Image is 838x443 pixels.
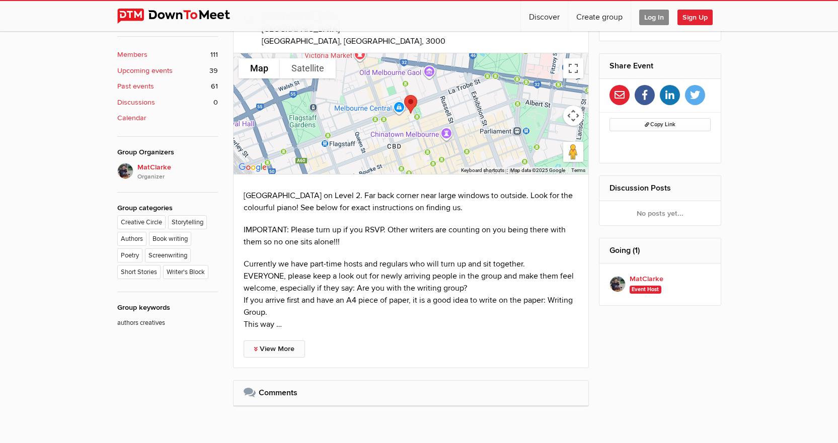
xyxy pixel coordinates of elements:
h2: Share Event [610,54,711,78]
span: Log In [639,10,669,25]
b: MatClarke [630,274,663,285]
button: Drag Pegman onto the map to open Street View [563,142,583,162]
a: Upcoming events 39 [117,65,218,76]
p: Currently we have part-time hosts and regulars who will turn up and sit together. EVERYONE, pleas... [244,258,579,330]
a: Discover [521,1,568,31]
a: Past events 61 [117,81,218,92]
button: Keyboard shortcuts [461,167,504,174]
span: 39 [209,65,218,76]
p: [GEOGRAPHIC_DATA] on Level 2. Far back corner near large windows to outside. Look for the colourf... [244,190,579,214]
div: Group keywords [117,302,218,313]
button: Map camera controls [563,106,583,126]
a: Create group [568,1,631,31]
span: MatClarke [137,162,218,182]
a: Log In [631,1,677,31]
div: Group Organizers [117,147,218,158]
img: Google [236,161,269,174]
span: 111 [210,49,218,60]
b: Upcoming events [117,65,173,76]
b: Members [117,49,147,60]
p: IMPORTANT: Please turn up if you RSVP. Other writers are counting on you being there with them so... [244,224,579,248]
h2: Comments [244,381,579,405]
span: 0 [213,97,218,108]
a: Discussions 0 [117,97,218,108]
span: Copy Link [645,121,675,128]
span: Sign Up [677,10,713,25]
a: MatClarke Event Host [610,274,711,295]
img: DownToMeet [117,9,246,24]
a: View More [244,340,305,358]
span: 61 [211,81,218,92]
div: No posts yet... [599,201,721,225]
b: Past events [117,81,154,92]
a: MatClarkeOrganizer [117,163,218,182]
span: Event Host [630,286,661,294]
a: Members 111 [117,49,218,60]
a: Click to see this area on Google Maps [236,161,269,174]
a: Calendar [117,113,218,124]
img: MatClarke [610,276,626,292]
b: Discussions [117,97,155,108]
a: Sign Up [677,1,721,31]
a: Discussion Posts [610,183,671,193]
span: Map data ©2025 Google [510,167,565,173]
a: Terms (opens in new tab) [571,167,585,173]
span: [GEOGRAPHIC_DATA], [GEOGRAPHIC_DATA], 3000 [262,36,445,46]
button: Show satellite imagery [280,58,336,78]
p: authors creatives [117,313,218,328]
div: Group categories [117,203,218,214]
button: Show street map [239,58,280,78]
b: Calendar [117,113,146,124]
button: Toggle fullscreen view [563,58,583,78]
img: MatClarke [117,163,133,179]
button: Copy Link [610,118,711,131]
i: Organizer [137,172,218,182]
h2: Going (1) [610,238,711,262]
